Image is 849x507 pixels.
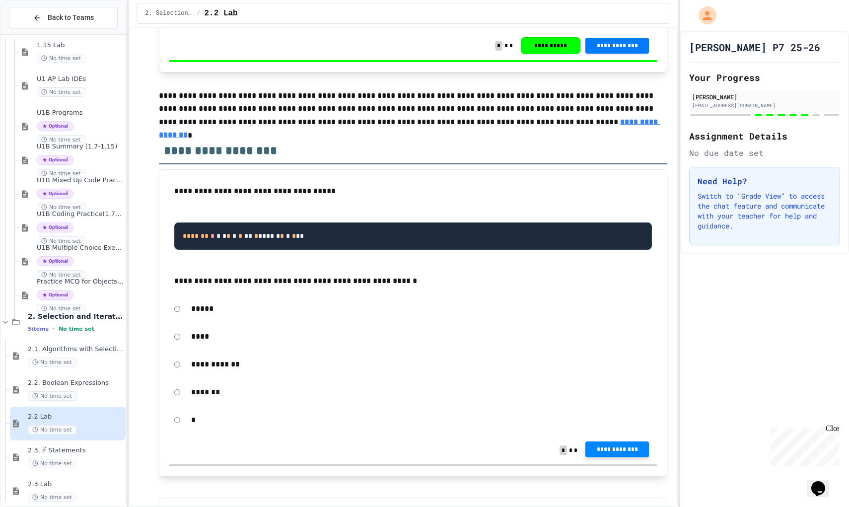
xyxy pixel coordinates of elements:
span: 2.2. Boolean Expressions [28,379,124,387]
span: Practice MCQ for Objects (1.12-1.14) [37,278,124,286]
iframe: chat widget [767,424,839,466]
div: [EMAIL_ADDRESS][DOMAIN_NAME] [692,102,837,109]
span: 2. Selection and Iteration [145,9,193,17]
span: No time set [37,169,85,178]
span: 2. Selection and Iteration [28,312,124,321]
h1: [PERSON_NAME] P7 25-26 [689,40,820,54]
span: 2.3 Lab [28,480,124,489]
span: No time set [37,87,85,97]
span: Back to Teams [48,12,94,23]
span: • [53,325,55,333]
span: No time set [37,203,85,212]
p: Switch to "Grade View" to access the chat feature and communicate with your teacher for help and ... [698,191,832,231]
h3: Need Help? [698,175,832,187]
div: No due date set [689,147,840,159]
span: No time set [37,304,85,313]
button: Back to Teams [9,7,118,28]
span: No time set [37,54,85,63]
span: Optional [37,256,73,266]
span: Optional [37,290,73,300]
span: 2.2 Lab [205,7,238,19]
span: No time set [37,270,85,280]
h2: Assignment Details [689,129,840,143]
span: Optional [37,155,73,165]
div: Chat with us now!Close [4,4,69,63]
span: 2.3. if Statements [28,446,124,455]
span: U1 AP Lab IDEs [37,75,124,83]
h2: Your Progress [689,71,840,84]
div: My Account [688,4,719,27]
div: [PERSON_NAME] [692,92,837,101]
span: U1B Multiple Choice Exercises(1.9-1.15) [37,244,124,252]
span: 2.1. Algorithms with Selection and Repetition [28,345,124,354]
span: U1B Mixed Up Code Practice 1b (1.7-1.15) [37,176,124,185]
span: U1B Summary (1.7-1.15) [37,143,124,151]
span: Optional [37,222,73,232]
span: No time set [37,236,85,246]
span: No time set [37,135,85,145]
iframe: chat widget [807,467,839,497]
span: 1.15 Lab [37,41,124,50]
span: No time set [59,326,94,332]
span: / [197,9,200,17]
span: No time set [28,459,76,468]
span: U1B Programs [37,109,124,117]
span: 2.2 Lab [28,413,124,421]
span: Optional [37,121,73,131]
span: No time set [28,358,76,367]
span: No time set [28,493,76,502]
span: U1B Coding Practice(1.7-1.15) [37,210,124,218]
span: No time set [28,391,76,401]
span: No time set [28,425,76,435]
span: 5 items [28,326,49,332]
span: Optional [37,189,73,199]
